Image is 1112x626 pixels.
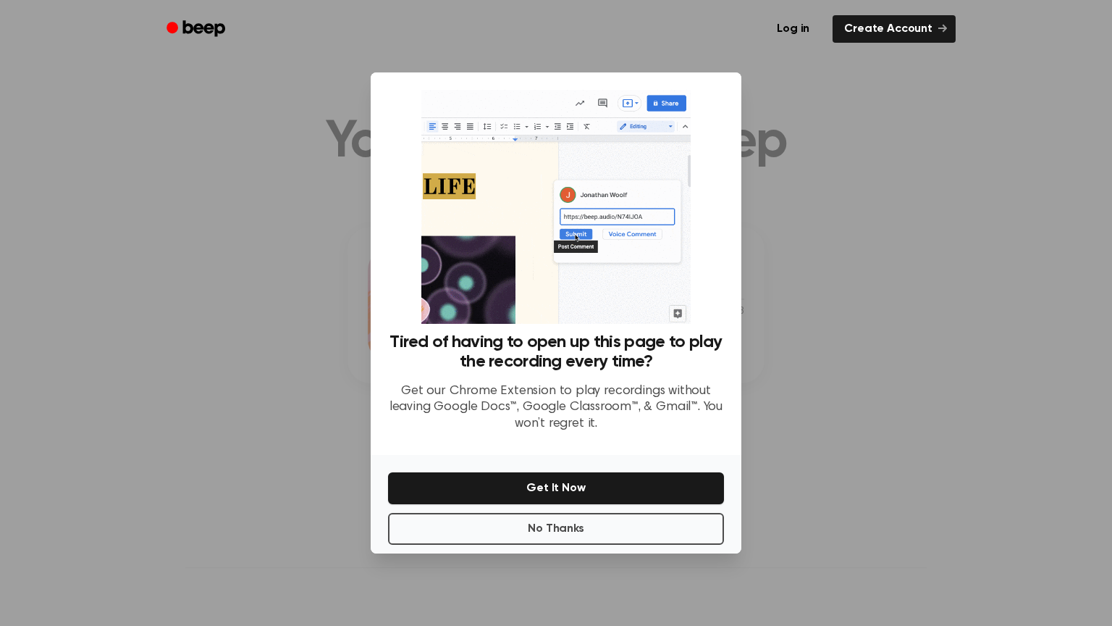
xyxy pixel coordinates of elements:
button: Get It Now [388,472,724,504]
button: No Thanks [388,513,724,545]
p: Get our Chrome Extension to play recordings without leaving Google Docs™, Google Classroom™, & Gm... [388,383,724,433]
img: Beep extension in action [421,90,690,324]
a: Beep [156,15,238,43]
a: Log in [762,12,824,46]
a: Create Account [833,15,956,43]
h3: Tired of having to open up this page to play the recording every time? [388,333,724,372]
